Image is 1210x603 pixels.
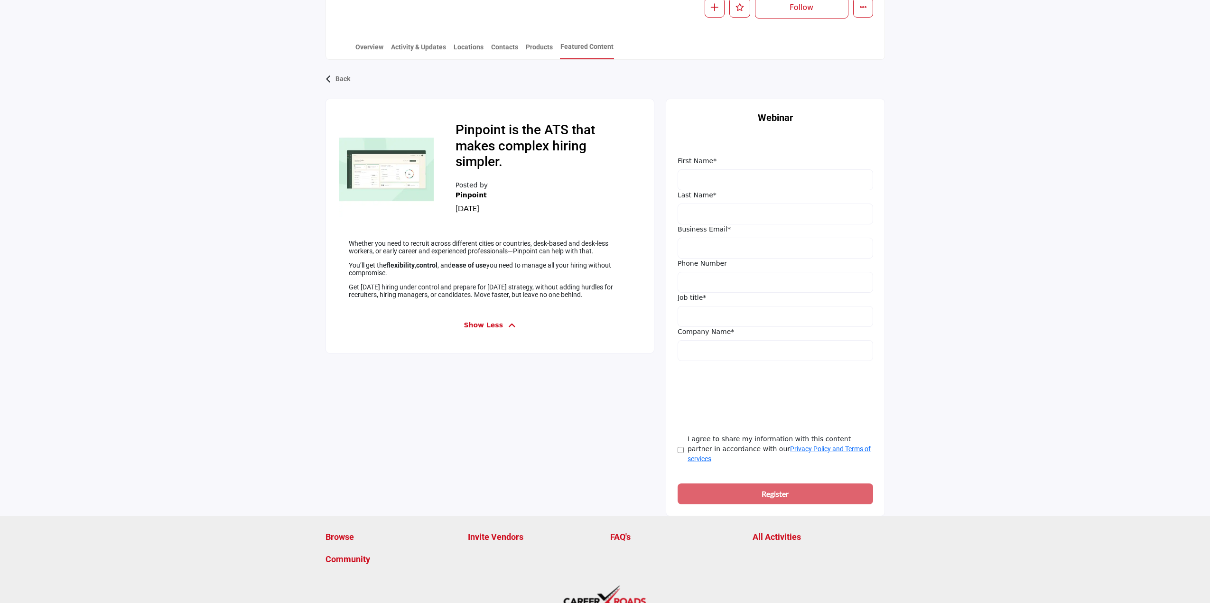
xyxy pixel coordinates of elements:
[349,240,631,255] p: Whether you need to recruit across different cities or countries, desk-based and desk-less worker...
[678,190,717,200] label: Last Name*
[678,293,706,303] label: Job title*
[678,306,873,327] input: Job Title
[464,320,503,330] span: Show Less
[339,122,434,217] img: No Feature content logo
[678,238,873,259] input: Business Email
[678,111,873,125] h2: Webinar
[416,261,437,269] strong: control
[610,530,743,543] a: FAQ's
[560,42,614,59] a: Featured Content
[678,156,717,166] label: First Name*
[678,169,873,190] input: First Name
[678,272,873,293] input: Phone Number
[456,180,501,214] div: Posted by
[678,204,873,224] input: Last Name
[753,530,885,543] a: All Activities
[349,283,631,298] p: Get [DATE] hiring under control and prepare for [DATE] strategy, without adding hurdles for recru...
[453,42,484,59] a: Locations
[468,530,600,543] a: Invite Vendors
[678,327,734,337] label: Company Name*
[326,553,458,566] a: Community
[491,42,519,59] a: Contacts
[688,434,873,464] label: I agree to share my information with this content partner in accordance with our
[678,340,873,361] input: Company Name
[678,446,684,454] input: Agree Terms & Conditions
[678,224,731,234] label: Business Email*
[349,261,631,277] p: You’ll get the , , and you need to manage all your hiring without compromise.
[456,122,631,173] h2: Pinpoint is the ATS that makes complex hiring simpler.
[678,376,822,413] iframe: reCAPTCHA
[678,259,727,269] label: Phone Number
[525,42,553,59] a: Products
[386,261,415,269] strong: flexibility
[452,261,486,269] strong: ease of use
[355,42,384,59] a: Overview
[391,42,447,59] a: Activity & Updates
[326,530,458,543] a: Browse
[456,190,487,200] b: Pinpoint
[456,204,479,213] span: [DATE]
[688,445,871,463] a: Privacy Policy and Terms of services
[335,71,350,88] p: Back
